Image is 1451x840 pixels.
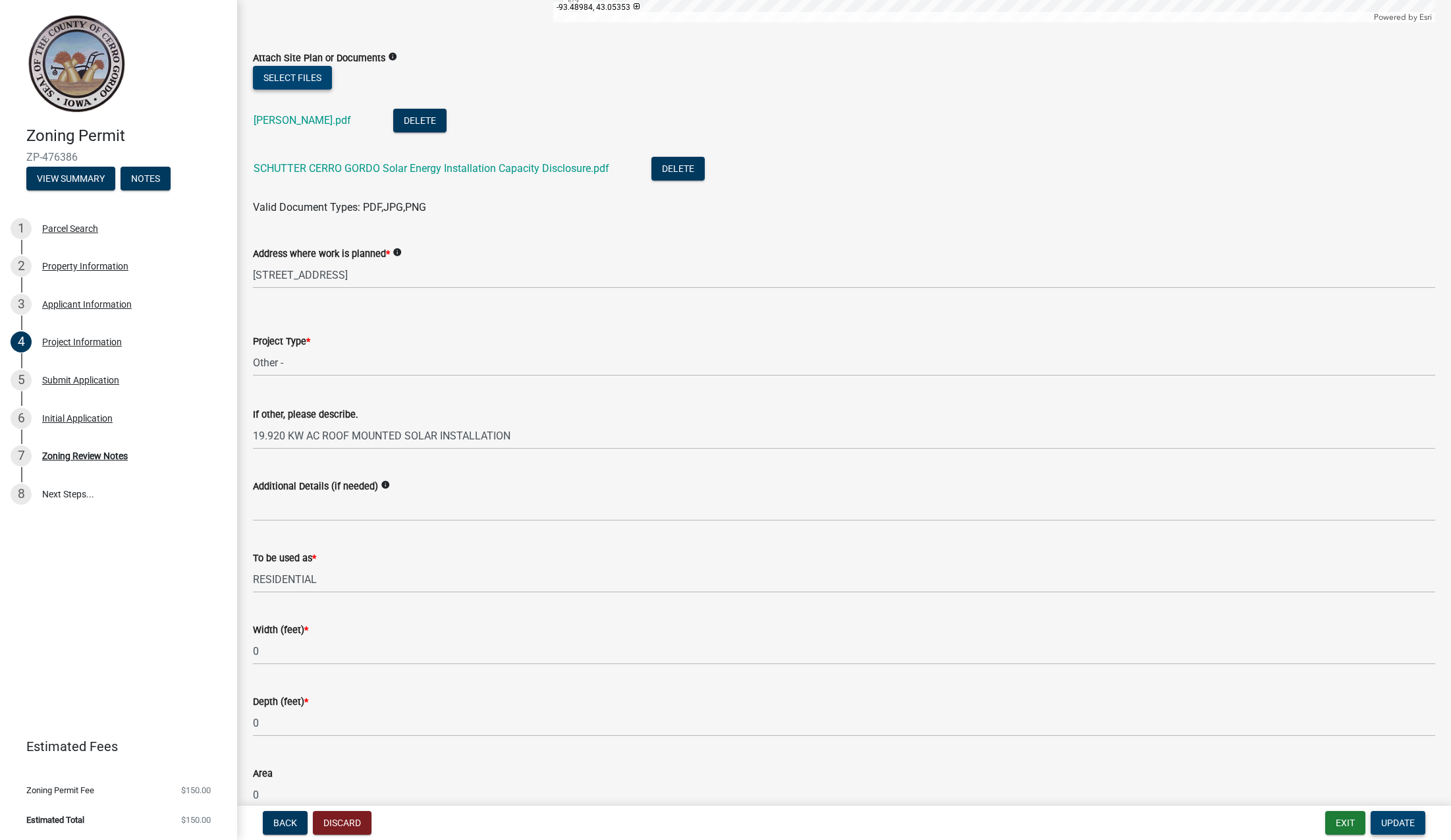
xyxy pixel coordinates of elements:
div: 2 [11,256,32,277]
span: ZP-476386 [26,151,211,163]
span: Update [1381,818,1415,828]
a: Esri [1419,13,1432,22]
wm-modal-confirm: Summary [26,174,115,184]
label: Project Type [253,337,310,347]
wm-modal-confirm: Delete Document [651,163,705,176]
span: Estimated Total [26,816,84,824]
label: Attach Site Plan or Documents [253,54,385,63]
label: Address where work is planned [253,250,390,259]
a: [PERSON_NAME].pdf [254,114,351,126]
label: Area [253,770,273,779]
button: Select files [253,66,332,90]
a: SCHUTTER CERRO GORDO Solar Energy Installation Capacity Disclosure.pdf [254,162,609,175]
img: Cerro Gordo County, Iowa [26,14,126,113]
button: Exit [1325,811,1365,835]
span: $150.00 [181,786,211,795]
div: 8 [11,484,32,505]
i: info [388,52,397,61]
div: Property Information [42,262,128,271]
wm-modal-confirm: Notes [121,174,171,184]
div: Project Information [42,337,122,347]
button: Discard [313,811,371,835]
div: Zoning Review Notes [42,451,128,461]
div: Submit Application [42,376,119,385]
div: Powered by [1371,12,1435,22]
button: View Summary [26,167,115,190]
label: Depth (feet) [253,698,308,707]
i: info [393,248,402,257]
span: Zoning Permit Fee [26,786,94,795]
span: Valid Document Types: PDF,JPG,PNG [253,201,426,213]
wm-modal-confirm: Delete Document [393,115,447,128]
button: Notes [121,167,171,190]
span: Back [273,818,297,828]
div: Parcel Search [42,224,98,233]
div: 3 [11,294,32,315]
label: Additional Details (if needed) [253,482,378,491]
div: 1 [11,218,32,239]
div: 4 [11,331,32,352]
button: Update [1371,811,1425,835]
div: 5 [11,370,32,391]
div: 7 [11,445,32,466]
h4: Zoning Permit [26,126,227,146]
label: Width (feet) [253,626,308,635]
div: Applicant Information [42,300,132,309]
label: If other, please describe. [253,410,358,420]
i: info [381,480,390,490]
button: Back [263,811,308,835]
label: To be used as [253,554,316,563]
div: 6 [11,408,32,429]
button: Delete [393,109,447,132]
a: Estimated Fees [11,733,216,760]
div: Initial Application [42,414,113,423]
button: Delete [651,157,705,181]
span: $150.00 [181,816,211,824]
